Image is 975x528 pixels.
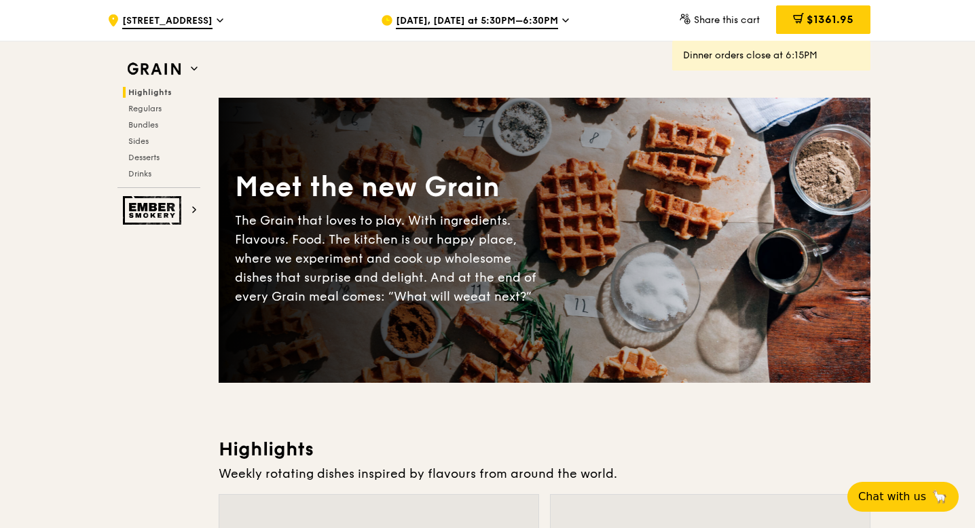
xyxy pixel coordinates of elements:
span: Highlights [128,88,172,97]
span: $1361.95 [807,13,853,26]
span: Bundles [128,120,158,130]
div: Weekly rotating dishes inspired by flavours from around the world. [219,464,870,483]
span: Sides [128,136,149,146]
span: [STREET_ADDRESS] [122,14,213,29]
span: eat next?” [471,289,532,304]
span: Chat with us [858,489,926,505]
button: Chat with us🦙 [847,482,959,512]
div: Dinner orders close at 6:15PM [683,49,860,62]
span: Drinks [128,169,151,178]
img: Ember Smokery web logo [123,196,185,225]
span: [DATE], [DATE] at 5:30PM–6:30PM [396,14,558,29]
span: 🦙 [932,489,948,505]
div: Meet the new Grain [235,169,545,206]
h3: Highlights [219,437,870,461]
img: Grain web logo [123,57,185,81]
div: The Grain that loves to play. With ingredients. Flavours. Food. The kitchen is our happy place, w... [235,211,545,306]
span: Regulars [128,104,162,113]
span: Share this cart [694,14,760,26]
span: Desserts [128,153,160,162]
